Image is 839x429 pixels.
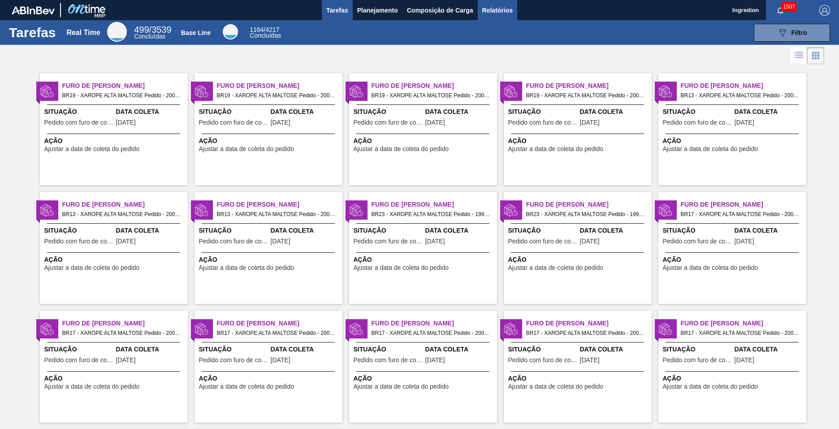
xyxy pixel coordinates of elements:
[508,136,649,146] span: Ação
[350,204,363,217] img: status
[217,91,335,100] span: BR19 - XAROPE ALTA MALTOSE Pedido - 2001127
[735,119,754,126] span: 04/08/2025
[250,32,281,39] span: Concluídas
[372,81,497,91] span: Furo de Coleta
[44,264,140,271] span: Ajustar a data de coleta do pedido
[199,357,268,364] span: Pedido com furo de coleta
[807,47,824,64] div: Visão em Cards
[663,383,758,390] span: Ajustar a data de coleta do pedido
[199,383,294,390] span: Ajustar a data de coleta do pedido
[271,107,340,117] span: Data Coleta
[508,374,649,383] span: Ação
[199,238,268,245] span: Pedido com furo de coleta
[354,226,423,235] span: Situação
[199,146,294,152] span: Ajustar a data de coleta do pedido
[195,322,208,336] img: status
[116,119,136,126] span: 07/08/2025
[62,328,181,338] span: BR17 - XAROPE ALTA MALTOSE Pedido - 2002920
[217,319,342,328] span: Furo de Coleta
[425,107,495,117] span: Data Coleta
[663,136,804,146] span: Ação
[508,357,578,364] span: Pedido com furo de coleta
[354,119,423,126] span: Pedido com furo de coleta
[659,204,672,217] img: status
[40,85,54,98] img: status
[354,136,495,146] span: Ação
[217,209,335,219] span: BR13 - XAROPE ALTA MALTOSE Pedido - 2002828
[735,238,754,245] span: 07/08/2025
[195,85,208,98] img: status
[116,238,136,245] span: 04/08/2025
[791,47,807,64] div: Visão em Lista
[580,357,600,364] span: 04/08/2025
[504,85,518,98] img: status
[354,107,423,117] span: Situação
[223,24,238,39] div: Base Line
[508,238,578,245] span: Pedido com furo de coleta
[116,107,186,117] span: Data Coleta
[44,226,114,235] span: Situação
[372,200,497,209] span: Furo de Coleta
[735,357,754,364] span: 05/08/2025
[354,357,423,364] span: Pedido com furo de coleta
[217,200,342,209] span: Furo de Coleta
[217,81,342,91] span: Furo de Coleta
[508,383,604,390] span: Ajustar a data de coleta do pedido
[580,107,649,117] span: Data Coleta
[580,119,600,126] span: 05/08/2025
[681,91,799,100] span: BR13 - XAROPE ALTA MALTOSE Pedido - 2002824
[425,238,445,245] span: 04/08/2025
[62,81,188,91] span: Furo de Coleta
[199,226,268,235] span: Situação
[735,345,804,354] span: Data Coleta
[44,238,114,245] span: Pedido com furo de coleta
[40,204,54,217] img: status
[199,255,340,264] span: Ação
[354,255,495,264] span: Ação
[425,345,495,354] span: Data Coleta
[526,91,644,100] span: BR19 - XAROPE ALTA MALTOSE Pedido - 2001121
[663,238,732,245] span: Pedido com furo de coleta
[199,136,340,146] span: Ação
[372,209,490,219] span: BR23 - XAROPE ALTA MALTOSE Pedido - 1997680
[199,374,340,383] span: Ação
[44,255,186,264] span: Ação
[735,107,804,117] span: Data Coleta
[663,345,732,354] span: Situação
[754,24,830,42] button: Filtro
[580,238,600,245] span: 05/08/2025
[526,209,644,219] span: BR23 - XAROPE ALTA MALTOSE Pedido - 1997682
[250,27,281,39] div: Base Line
[354,146,449,152] span: Ajustar a data de coleta do pedido
[199,264,294,271] span: Ajustar a data de coleta do pedido
[372,319,497,328] span: Furo de Coleta
[134,25,149,35] span: 499
[199,345,268,354] span: Situação
[354,383,449,390] span: Ajustar a data de coleta do pedido
[66,29,100,37] div: Real Time
[44,383,140,390] span: Ajustar a data de coleta do pedido
[766,4,795,17] button: Notificações
[134,33,165,40] span: Concluídas
[271,238,290,245] span: 06/08/2025
[508,226,578,235] span: Situação
[681,328,799,338] span: BR17 - XAROPE ALTA MALTOSE Pedido - 2002912
[271,119,290,126] span: 07/08/2025
[354,374,495,383] span: Ação
[12,6,55,14] img: TNhmsLtSVTkK8tSr43FrP2fwEKptu5GPRR3wAAAABJRU5ErkJggg==
[354,238,423,245] span: Pedido com furo de coleta
[44,345,114,354] span: Situação
[195,204,208,217] img: status
[44,119,114,126] span: Pedido com furo de coleta
[508,345,578,354] span: Situação
[40,322,54,336] img: status
[681,319,806,328] span: Furo de Coleta
[425,119,445,126] span: 04/08/2025
[350,85,363,98] img: status
[372,91,490,100] span: BR19 - XAROPE ALTA MALTOSE Pedido - 2001119
[526,328,644,338] span: BR17 - XAROPE ALTA MALTOSE Pedido - 2002911
[663,357,732,364] span: Pedido com furo de coleta
[681,200,806,209] span: Furo de Coleta
[681,81,806,91] span: Furo de Coleta
[663,119,732,126] span: Pedido com furo de coleta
